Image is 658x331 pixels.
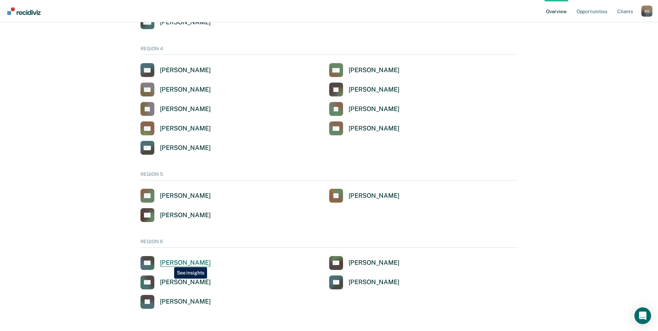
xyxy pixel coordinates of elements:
a: [PERSON_NAME] [140,189,211,203]
div: [PERSON_NAME] [160,192,211,200]
div: [PERSON_NAME] [160,259,211,267]
div: [PERSON_NAME] [160,18,211,26]
div: Open Intercom Messenger [634,307,651,324]
div: [PERSON_NAME] [160,86,211,94]
div: [PERSON_NAME] [349,278,400,286]
a: [PERSON_NAME] [140,256,211,270]
div: [PERSON_NAME] [349,259,400,267]
button: Profile dropdown button [641,6,652,17]
a: [PERSON_NAME] [140,63,211,77]
div: REGION 4 [140,46,518,55]
div: [PERSON_NAME] [160,105,211,113]
a: [PERSON_NAME] [329,189,400,203]
a: [PERSON_NAME] [140,121,211,135]
a: [PERSON_NAME] [140,208,211,222]
a: [PERSON_NAME] [329,63,400,77]
a: [PERSON_NAME] [140,141,211,155]
div: [PERSON_NAME] [160,278,211,286]
div: [PERSON_NAME] [160,66,211,74]
a: [PERSON_NAME] [329,256,400,270]
div: [PERSON_NAME] [349,66,400,74]
a: [PERSON_NAME] [140,102,211,116]
div: REGION 5 [140,171,518,180]
div: [PERSON_NAME] [160,211,211,219]
a: [PERSON_NAME] [140,295,211,309]
div: [PERSON_NAME] [160,125,211,133]
a: [PERSON_NAME] [329,275,400,289]
div: B G [641,6,652,17]
div: [PERSON_NAME] [160,298,211,306]
div: [PERSON_NAME] [349,86,400,94]
a: [PERSON_NAME] [329,102,400,116]
a: [PERSON_NAME] [140,275,211,289]
a: [PERSON_NAME] [329,83,400,96]
a: [PERSON_NAME] [140,83,211,96]
div: [PERSON_NAME] [349,105,400,113]
div: [PERSON_NAME] [349,192,400,200]
a: [PERSON_NAME] [329,121,400,135]
img: Recidiviz [7,7,41,15]
div: [PERSON_NAME] [349,125,400,133]
a: [PERSON_NAME] [140,15,211,29]
div: [PERSON_NAME] [160,144,211,152]
div: REGION 6 [140,239,518,248]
